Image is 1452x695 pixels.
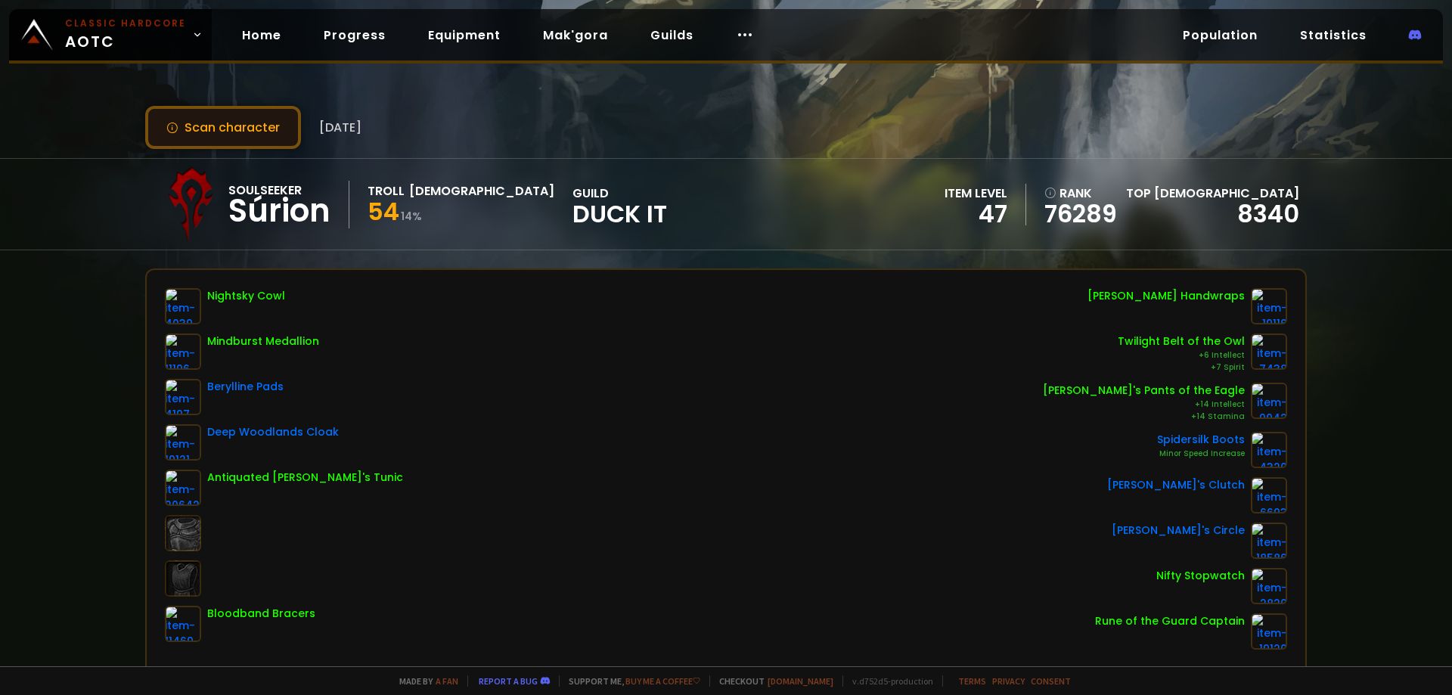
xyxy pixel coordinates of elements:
[319,118,361,137] span: [DATE]
[401,209,422,224] small: 14 %
[368,182,405,200] div: Troll
[165,470,201,506] img: item-20642
[1288,20,1379,51] a: Statistics
[165,334,201,370] img: item-11196
[1156,568,1245,584] div: Nifty Stopwatch
[1251,383,1287,419] img: item-9942
[992,675,1025,687] a: Privacy
[165,288,201,324] img: item-4039
[842,675,933,687] span: v. d752d5 - production
[165,424,201,461] img: item-19121
[1118,334,1245,349] div: Twilight Belt of the Owl
[945,184,1007,203] div: item level
[709,675,833,687] span: Checkout
[207,606,315,622] div: Bloodband Bracers
[559,675,700,687] span: Support me,
[1251,523,1287,559] img: item-18586
[1251,288,1287,324] img: item-19116
[1112,523,1245,538] div: [PERSON_NAME]'s Circle
[228,200,330,222] div: Súrion
[1118,361,1245,374] div: +7 Spirit
[207,424,339,440] div: Deep Woodlands Cloak
[958,675,986,687] a: Terms
[768,675,833,687] a: [DOMAIN_NAME]
[207,334,319,349] div: Mindburst Medallion
[9,9,212,61] a: Classic HardcoreAOTC
[1107,477,1245,493] div: [PERSON_NAME]'s Clutch
[207,470,403,486] div: Antiquated [PERSON_NAME]'s Tunic
[1251,334,1287,370] img: item-7438
[1031,675,1071,687] a: Consent
[416,20,513,51] a: Equipment
[1251,613,1287,650] img: item-19120
[207,379,284,395] div: Berylline Pads
[531,20,620,51] a: Mak'gora
[1043,399,1245,411] div: +14 Intellect
[945,203,1007,225] div: 47
[1157,432,1245,448] div: Spidersilk Boots
[638,20,706,51] a: Guilds
[572,184,667,225] div: guild
[165,379,201,415] img: item-4197
[65,17,186,30] small: Classic Hardcore
[572,203,667,225] span: Duck It
[65,17,186,53] span: AOTC
[1043,411,1245,423] div: +14 Stamina
[1126,184,1299,203] div: Top
[409,182,554,200] div: [DEMOGRAPHIC_DATA]
[228,181,330,200] div: Soulseeker
[1043,383,1245,399] div: [PERSON_NAME]'s Pants of the Eagle
[207,288,285,304] div: Nightsky Cowl
[1044,203,1117,225] a: 76289
[165,606,201,642] img: item-11469
[1044,184,1117,203] div: rank
[1087,288,1245,304] div: [PERSON_NAME] Handwraps
[1237,197,1299,231] a: 8340
[368,194,399,228] span: 54
[1118,349,1245,361] div: +6 Intellect
[1171,20,1270,51] a: Population
[436,675,458,687] a: a fan
[1251,477,1287,513] img: item-6693
[479,675,538,687] a: Report a bug
[1157,448,1245,460] div: Minor Speed Increase
[1095,613,1245,629] div: Rune of the Guard Captain
[145,106,301,149] button: Scan character
[1251,432,1287,468] img: item-4320
[312,20,398,51] a: Progress
[390,675,458,687] span: Made by
[1154,185,1299,202] span: [DEMOGRAPHIC_DATA]
[230,20,293,51] a: Home
[625,675,700,687] a: Buy me a coffee
[1251,568,1287,604] img: item-2820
